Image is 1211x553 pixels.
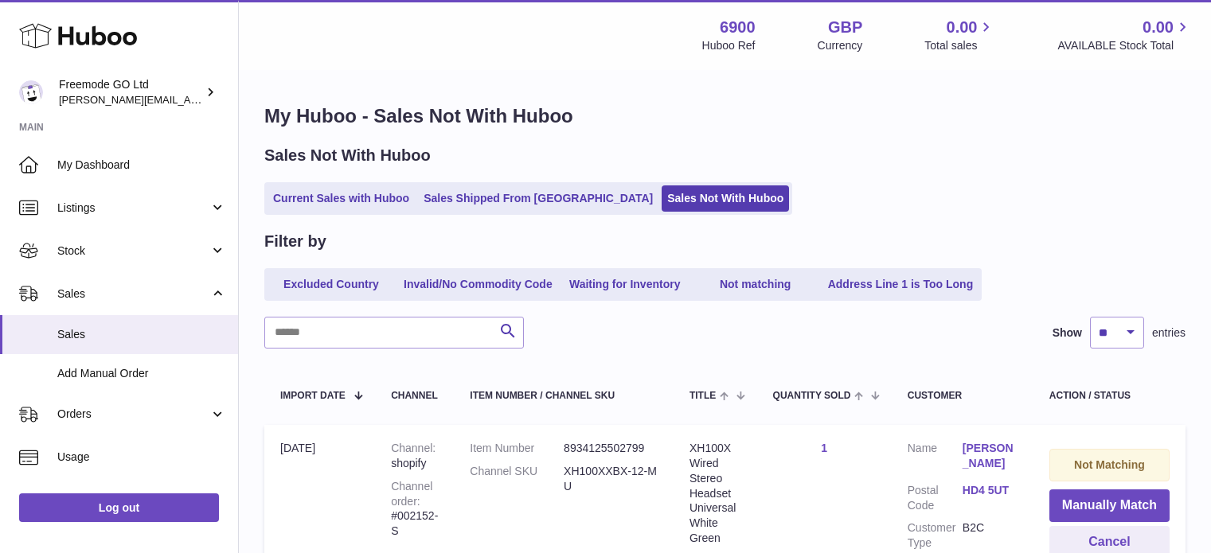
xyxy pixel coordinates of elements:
[391,480,432,508] strong: Channel order
[821,442,827,454] a: 1
[924,17,995,53] a: 0.00 Total sales
[391,442,436,454] strong: Channel
[773,391,851,401] span: Quantity Sold
[1053,325,1082,341] label: Show
[418,185,658,212] a: Sales Shipped From [GEOGRAPHIC_DATA]
[561,271,689,298] a: Waiting for Inventory
[1057,38,1192,53] span: AVAILABLE Stock Total
[59,93,319,106] span: [PERSON_NAME][EMAIL_ADDRESS][DOMAIN_NAME]
[57,450,226,465] span: Usage
[564,441,658,456] dd: 8934125502799
[689,441,741,546] div: XH100X Wired Stereo Headset Universal White Green
[19,493,219,522] a: Log out
[59,77,202,107] div: Freemode GO Ltd
[1049,391,1170,401] div: Action / Status
[908,520,963,551] dt: Customer Type
[828,17,862,38] strong: GBP
[692,271,819,298] a: Not matching
[702,38,756,53] div: Huboo Ref
[57,158,226,173] span: My Dashboard
[662,185,789,212] a: Sales Not With Huboo
[57,286,209,302] span: Sales
[818,38,863,53] div: Currency
[268,271,395,298] a: Excluded Country
[57,201,209,216] span: Listings
[963,483,1018,498] a: HD4 5UT
[391,441,438,471] div: shopify
[720,17,756,38] strong: 6900
[1074,458,1145,471] strong: Not Matching
[268,185,415,212] a: Current Sales with Huboo
[470,464,564,494] dt: Channel SKU
[470,391,658,401] div: Item Number / Channel SKU
[908,483,963,513] dt: Postal Code
[689,391,716,401] span: Title
[19,80,43,104] img: lenka.smikniarova@gioteck.com
[57,243,209,259] span: Stock
[924,38,995,53] span: Total sales
[908,391,1018,401] div: Customer
[264,145,431,166] h2: Sales Not With Huboo
[57,407,209,422] span: Orders
[280,391,346,401] span: Import date
[1152,325,1186,341] span: entries
[963,441,1018,471] a: [PERSON_NAME]
[822,271,979,298] a: Address Line 1 is Too Long
[947,17,978,38] span: 0.00
[564,464,658,494] dd: XH100XXBX-12-MU
[57,327,226,342] span: Sales
[398,271,558,298] a: Invalid/No Commodity Code
[908,441,963,475] dt: Name
[264,231,326,252] h2: Filter by
[391,479,438,539] div: #002152-S
[470,441,564,456] dt: Item Number
[1057,17,1192,53] a: 0.00 AVAILABLE Stock Total
[1143,17,1174,38] span: 0.00
[264,103,1186,129] h1: My Huboo - Sales Not With Huboo
[391,391,438,401] div: Channel
[963,520,1018,551] dd: B2C
[1049,489,1170,522] button: Manually Match
[57,366,226,381] span: Add Manual Order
